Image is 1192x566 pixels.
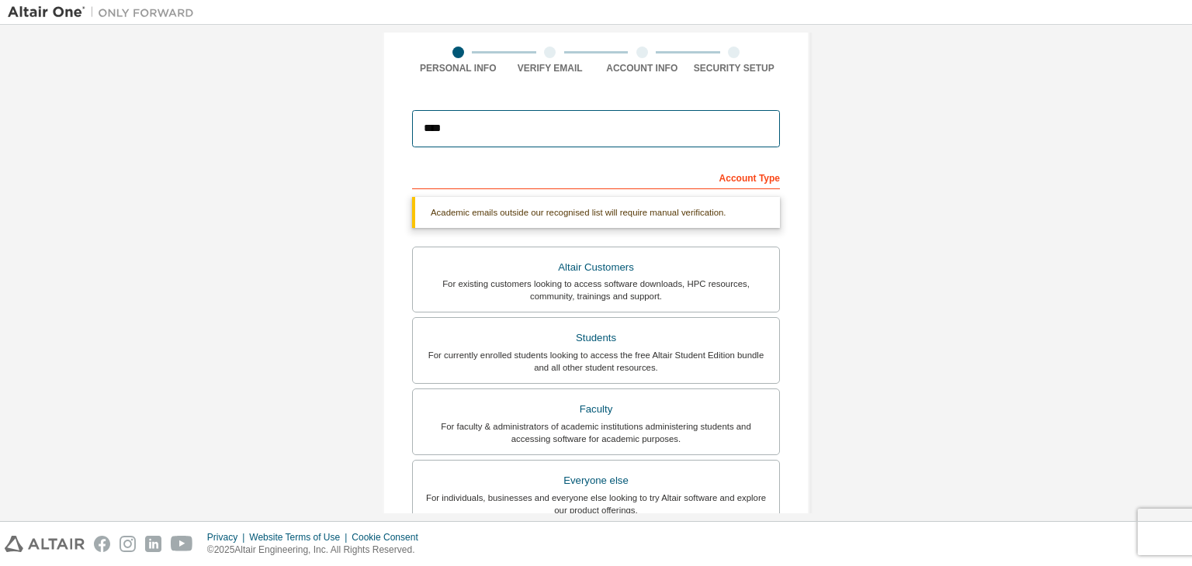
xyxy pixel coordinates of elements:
[5,536,85,552] img: altair_logo.svg
[422,257,770,278] div: Altair Customers
[504,62,597,74] div: Verify Email
[412,197,780,228] div: Academic emails outside our recognised list will require manual verification.
[422,327,770,349] div: Students
[145,536,161,552] img: linkedin.svg
[596,62,688,74] div: Account Info
[171,536,193,552] img: youtube.svg
[412,62,504,74] div: Personal Info
[412,164,780,189] div: Account Type
[422,278,770,302] div: For existing customers looking to access software downloads, HPC resources, community, trainings ...
[207,544,428,557] p: © 2025 Altair Engineering, Inc. All Rights Reserved.
[352,531,427,544] div: Cookie Consent
[422,349,770,374] div: For currently enrolled students looking to access the free Altair Student Edition bundle and all ...
[422,399,770,420] div: Faculty
[422,492,770,516] div: For individuals, businesses and everyone else looking to try Altair software and explore our prod...
[94,536,110,552] img: facebook.svg
[249,531,352,544] div: Website Terms of Use
[422,420,770,445] div: For faculty & administrators of academic institutions administering students and accessing softwa...
[120,536,136,552] img: instagram.svg
[8,5,202,20] img: Altair One
[207,531,249,544] div: Privacy
[422,470,770,492] div: Everyone else
[688,62,781,74] div: Security Setup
